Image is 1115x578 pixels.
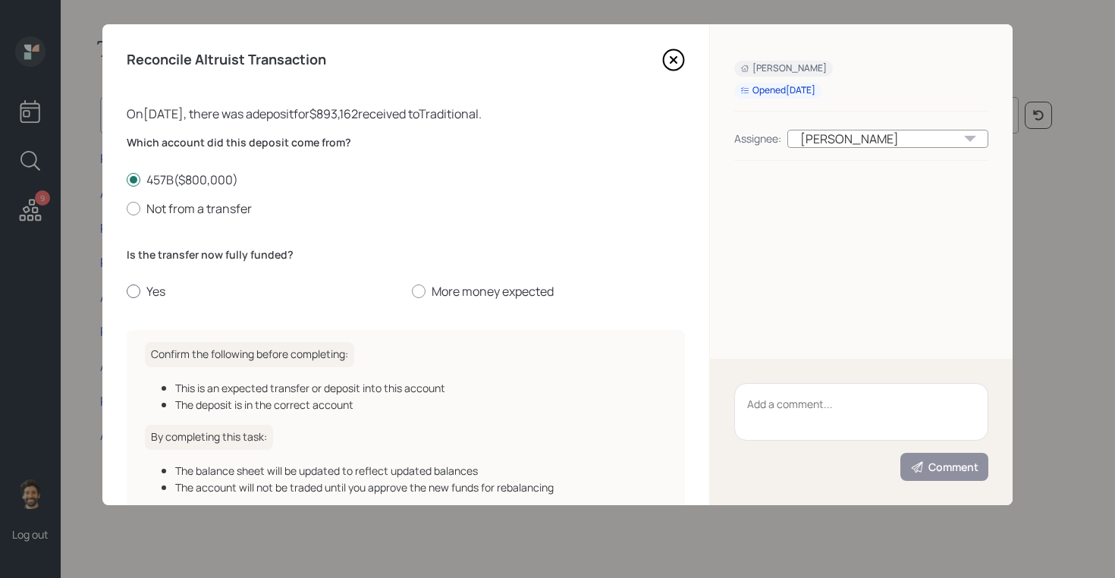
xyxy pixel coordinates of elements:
[900,453,988,481] button: Comment
[175,463,667,479] div: The balance sheet will be updated to reflect updated balances
[740,84,815,97] div: Opened [DATE]
[127,283,400,300] label: Yes
[127,52,326,68] h4: Reconcile Altruist Transaction
[145,342,354,367] h6: Confirm the following before completing:
[740,62,827,75] div: [PERSON_NAME]
[175,380,667,396] div: This is an expected transfer or deposit into this account
[145,425,273,450] h6: By completing this task:
[127,171,685,188] label: 457B ( $800,000 )
[127,247,685,262] label: Is the transfer now fully funded?
[412,283,685,300] label: More money expected
[787,130,988,148] div: [PERSON_NAME]
[175,397,667,413] div: The deposit is in the correct account
[127,200,685,217] label: Not from a transfer
[910,460,978,475] div: Comment
[127,105,685,123] div: On [DATE] , there was a deposit for $893,162 received to Traditional .
[175,479,667,495] div: The account will not be traded until you approve the new funds for rebalancing
[734,130,781,146] div: Assignee:
[127,135,685,150] label: Which account did this deposit come from?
